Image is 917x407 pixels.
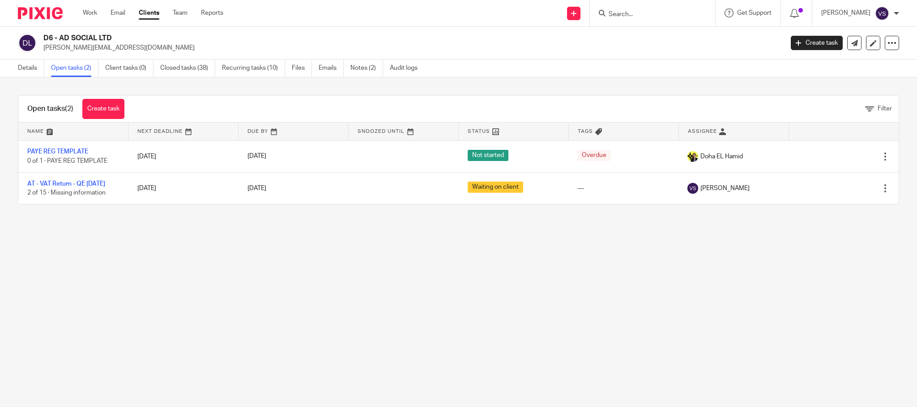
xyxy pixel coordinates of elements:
[390,59,424,77] a: Audit logs
[27,104,73,114] h1: Open tasks
[27,158,107,164] span: 0 of 1 · PAYE REG TEMPLATE
[608,11,688,19] input: Search
[687,151,698,162] img: Doha-Starbridge.jpg
[468,150,508,161] span: Not started
[350,59,383,77] a: Notes (2)
[27,181,105,187] a: AT - VAT Return - QE [DATE]
[737,10,772,16] span: Get Support
[18,59,44,77] a: Details
[878,106,892,112] span: Filter
[18,34,37,52] img: svg%3E
[875,6,889,21] img: svg%3E
[700,184,750,193] span: [PERSON_NAME]
[821,8,870,17] p: [PERSON_NAME]
[247,185,266,191] span: [DATE]
[687,183,698,194] img: svg%3E
[27,190,106,196] span: 2 of 15 · Missing information
[43,34,631,43] h2: D6 - AD SOCIAL LTD
[700,152,743,161] span: Doha EL Hamid
[65,105,73,112] span: (2)
[468,129,490,134] span: Status
[791,36,843,50] a: Create task
[577,150,611,161] span: Overdue
[358,129,405,134] span: Snoozed Until
[247,153,266,160] span: [DATE]
[128,172,239,204] td: [DATE]
[18,7,63,19] img: Pixie
[128,140,239,172] td: [DATE]
[578,129,593,134] span: Tags
[111,8,125,17] a: Email
[201,8,223,17] a: Reports
[577,184,670,193] div: ---
[27,148,88,155] a: PAYE REG TEMPLATE
[43,43,777,52] p: [PERSON_NAME][EMAIL_ADDRESS][DOMAIN_NAME]
[51,59,98,77] a: Open tasks (2)
[105,59,154,77] a: Client tasks (0)
[222,59,285,77] a: Recurring tasks (10)
[139,8,159,17] a: Clients
[173,8,188,17] a: Team
[82,99,124,119] a: Create task
[160,59,215,77] a: Closed tasks (38)
[83,8,97,17] a: Work
[468,182,523,193] span: Waiting on client
[292,59,312,77] a: Files
[319,59,344,77] a: Emails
